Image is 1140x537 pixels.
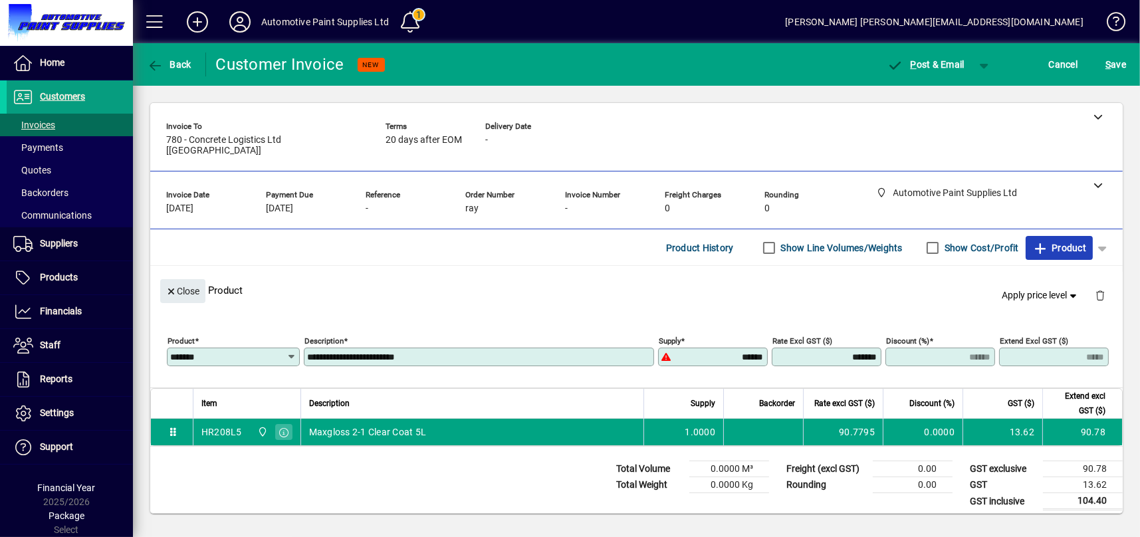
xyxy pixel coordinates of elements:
span: P [911,59,917,70]
a: Home [7,47,133,80]
td: 13.62 [1043,477,1123,493]
span: 1.0000 [685,425,716,439]
a: Quotes [7,159,133,181]
span: Staff [40,340,60,350]
span: Suppliers [40,238,78,249]
a: Payments [7,136,133,159]
div: Automotive Paint Supplies Ltd [261,11,389,33]
span: Invoices [13,120,55,130]
span: Supply [691,396,715,411]
span: 20 days after EOM [386,135,462,146]
td: Total Volume [610,461,689,477]
a: Backorders [7,181,133,204]
label: Show Cost/Profit [942,241,1019,255]
div: Product [150,266,1123,314]
span: Products [40,272,78,282]
button: Cancel [1046,53,1082,76]
button: Save [1102,53,1129,76]
div: 90.7795 [812,425,875,439]
div: [PERSON_NAME] [PERSON_NAME][EMAIL_ADDRESS][DOMAIN_NAME] [785,11,1083,33]
td: GST [963,477,1043,493]
td: 13.62 [963,419,1042,445]
span: Cancel [1049,54,1078,75]
span: Product History [666,237,734,259]
a: Suppliers [7,227,133,261]
span: - [366,203,368,214]
span: NEW [363,60,380,69]
span: Automotive Paint Supplies Ltd [254,425,269,439]
div: HR208L5 [201,425,242,439]
span: Customers [40,91,85,102]
span: Description [309,396,350,411]
span: Quotes [13,165,51,175]
span: Apply price level [1002,288,1080,302]
a: Products [7,261,133,294]
td: 0.0000 [883,419,963,445]
td: Rounding [780,477,873,493]
span: Home [40,57,64,68]
span: Payments [13,142,63,153]
button: Delete [1084,279,1116,311]
a: Support [7,431,133,464]
span: Support [40,441,73,452]
a: Knowledge Base [1097,3,1123,46]
mat-label: Discount (%) [886,336,929,346]
a: Staff [7,329,133,362]
mat-label: Product [168,336,195,346]
span: [DATE] [166,203,193,214]
span: ost & Email [887,59,965,70]
td: GST exclusive [963,461,1043,477]
span: Back [147,59,191,70]
mat-label: Extend excl GST ($) [1000,336,1068,346]
span: Maxgloss 2-1 Clear Coat 5L [309,425,427,439]
button: Profile [219,10,261,34]
span: Reports [40,374,72,384]
button: Apply price level [997,284,1085,308]
span: Communications [13,210,92,221]
mat-label: Rate excl GST ($) [772,336,832,346]
span: ray [465,203,479,214]
td: 90.78 [1042,419,1122,445]
button: Back [144,53,195,76]
button: Post & Email [881,53,971,76]
span: Backorder [759,396,795,411]
app-page-header-button: Back [133,53,206,76]
span: Rate excl GST ($) [814,396,875,411]
td: Total Weight [610,477,689,493]
a: Financials [7,295,133,328]
span: Product [1032,237,1086,259]
button: Product History [661,236,739,260]
span: - [565,203,568,214]
span: - [485,135,488,146]
td: 0.0000 M³ [689,461,769,477]
td: 0.0000 Kg [689,477,769,493]
span: 0 [665,203,670,214]
span: Settings [40,407,74,418]
span: S [1105,59,1111,70]
span: 780 - Concrete Logistics Ltd [[GEOGRAPHIC_DATA]] [166,135,366,156]
a: Invoices [7,114,133,136]
span: Financials [40,306,82,316]
td: GST inclusive [963,493,1043,510]
span: Close [166,280,200,302]
td: Freight (excl GST) [780,461,873,477]
span: [DATE] [266,203,293,214]
a: Reports [7,363,133,396]
button: Add [176,10,219,34]
span: Discount (%) [909,396,955,411]
td: 0.00 [873,461,953,477]
label: Show Line Volumes/Weights [778,241,903,255]
a: Settings [7,397,133,430]
mat-label: Description [304,336,344,346]
span: Package [49,510,84,521]
td: 0.00 [873,477,953,493]
span: Backorders [13,187,68,198]
button: Product [1026,236,1093,260]
button: Close [160,279,205,303]
mat-label: Supply [659,336,681,346]
span: Item [201,396,217,411]
span: ave [1105,54,1126,75]
a: Communications [7,204,133,227]
app-page-header-button: Delete [1084,289,1116,301]
div: Customer Invoice [216,54,344,75]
